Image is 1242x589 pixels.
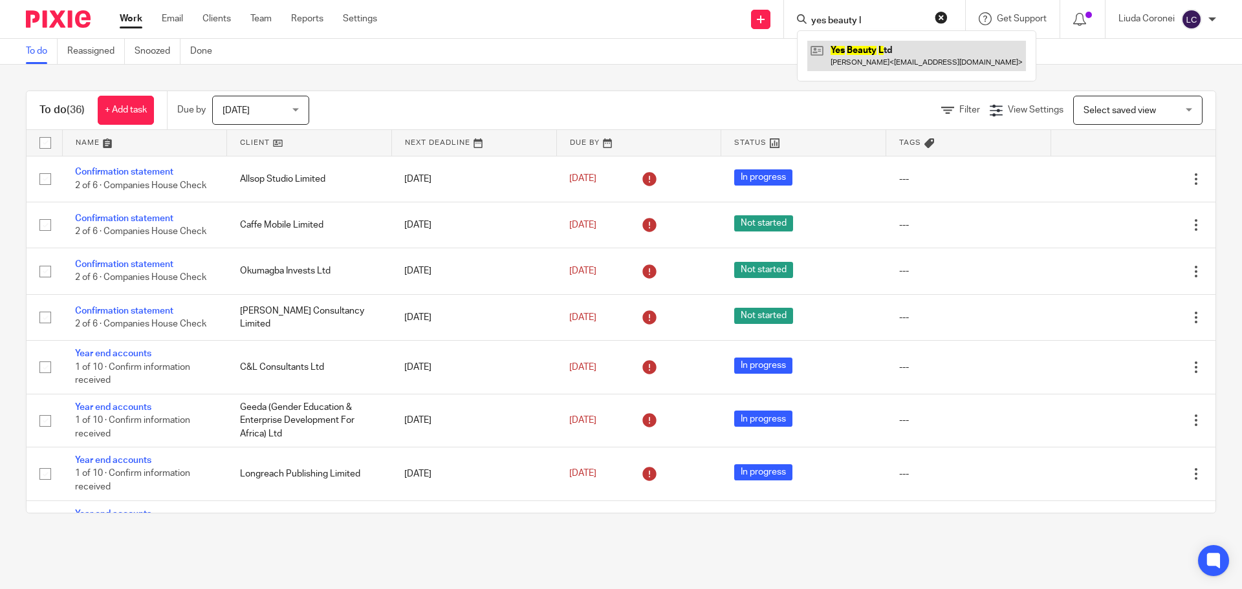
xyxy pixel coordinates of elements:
[569,363,596,372] span: [DATE]
[1008,105,1063,114] span: View Settings
[391,202,556,248] td: [DATE]
[75,181,206,190] span: 2 of 6 · Companies House Check
[75,260,173,269] a: Confirmation statement
[959,105,980,114] span: Filter
[227,341,392,394] td: C&L Consultants Ltd
[734,411,792,427] span: In progress
[190,39,222,64] a: Done
[569,220,596,230] span: [DATE]
[734,358,792,374] span: In progress
[391,156,556,202] td: [DATE]
[75,319,206,328] span: 2 of 6 · Companies House Check
[75,214,173,223] a: Confirmation statement
[1118,12,1175,25] p: Liuda Coronei
[75,227,206,236] span: 2 of 6 · Companies House Check
[75,349,151,358] a: Year end accounts
[935,11,948,24] button: Clear
[227,248,392,294] td: Okumagba Invests Ltd
[202,12,231,25] a: Clients
[75,363,190,385] span: 1 of 10 · Confirm information received
[899,311,1038,324] div: ---
[1181,9,1202,30] img: svg%3E
[75,306,173,316] a: Confirmation statement
[734,262,793,278] span: Not started
[899,264,1038,277] div: ---
[391,294,556,340] td: [DATE]
[997,14,1047,23] span: Get Support
[67,39,125,64] a: Reassigned
[75,167,173,177] a: Confirmation statement
[899,361,1038,374] div: ---
[343,12,377,25] a: Settings
[67,105,85,115] span: (36)
[227,156,392,202] td: Allsop Studio Limited
[734,464,792,480] span: In progress
[391,447,556,500] td: [DATE]
[734,169,792,186] span: In progress
[569,313,596,322] span: [DATE]
[899,219,1038,231] div: ---
[250,12,272,25] a: Team
[899,414,1038,427] div: ---
[227,394,392,447] td: Geeda (Gender Education & Enterprise Development For Africa) Ltd
[98,96,154,125] a: + Add task
[75,416,190,438] span: 1 of 10 · Confirm information received
[135,39,180,64] a: Snoozed
[734,308,793,324] span: Not started
[899,139,921,146] span: Tags
[75,469,190,492] span: 1 of 10 · Confirm information received
[899,467,1038,480] div: ---
[120,12,142,25] a: Work
[223,106,250,115] span: [DATE]
[227,294,392,340] td: [PERSON_NAME] Consultancy Limited
[391,394,556,447] td: [DATE]
[26,39,58,64] a: To do
[569,175,596,184] span: [DATE]
[734,215,793,231] span: Not started
[569,469,596,478] span: [DATE]
[39,103,85,117] h1: To do
[75,456,151,465] a: Year end accounts
[1084,106,1156,115] span: Select saved view
[569,416,596,425] span: [DATE]
[26,10,91,28] img: Pixie
[162,12,183,25] a: Email
[227,202,392,248] td: Caffe Mobile Limited
[75,403,151,412] a: Year end accounts
[291,12,323,25] a: Reports
[227,500,392,553] td: [PERSON_NAME] Design Ltd
[810,16,926,27] input: Search
[177,103,206,116] p: Due by
[75,509,151,519] a: Year end accounts
[391,248,556,294] td: [DATE]
[227,447,392,500] td: Longreach Publishing Limited
[75,273,206,283] span: 2 of 6 · Companies House Check
[391,341,556,394] td: [DATE]
[569,266,596,275] span: [DATE]
[899,173,1038,186] div: ---
[391,500,556,553] td: [DATE]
